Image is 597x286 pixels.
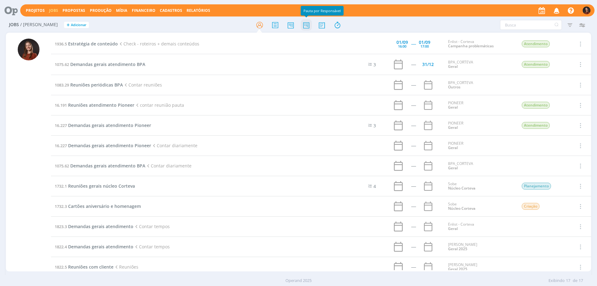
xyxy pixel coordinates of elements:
[55,264,67,270] span: 1822.5
[373,183,376,189] span: 4
[396,40,408,45] div: 01/09
[26,8,45,13] a: Projetos
[151,143,197,148] span: Contar diariamente
[448,81,512,90] div: BPA_CORTEVA
[448,266,467,272] a: Geral 2025
[55,203,141,209] a: 1732.3Cartões aniversário e homenagem
[422,62,434,67] div: 31/12
[522,61,550,68] span: Atendimento
[448,145,458,150] a: Geral
[448,226,458,231] a: Geral
[448,222,512,231] div: Enlist - Corteva
[130,8,157,13] button: Financeiro
[71,23,86,27] span: Adicionar
[133,244,170,250] span: Contar tempos
[24,8,47,13] button: Projetos
[55,82,69,88] span: 1083.29
[448,263,512,272] div: [PERSON_NAME]
[448,185,475,191] a: Núcleo Corteva
[55,41,67,47] span: 1936.5
[411,164,416,168] div: -----
[522,122,550,129] span: Atendimento
[55,224,67,229] span: 1823.3
[448,40,512,49] div: Enlist - Corteva
[548,278,565,284] span: Exibindo
[123,82,162,88] span: Contar reuniões
[55,102,134,108] a: 16.191Reuniões atendimento Pioneer
[579,278,583,284] span: 17
[49,8,58,13] a: Jobs
[88,8,113,13] button: Produção
[448,125,458,130] a: Geral
[55,102,67,108] span: 16.191
[448,141,512,150] div: PIONEER
[68,102,134,108] span: Reuniões atendimento Pioneer
[55,163,69,169] span: 1075.62
[55,244,67,250] span: 1822.4
[55,122,151,128] a: 16.227Demandas gerais atendimento Pioneer
[55,183,135,189] a: 1732.1Reuniões gerais núcleo Corteva
[448,206,475,211] a: Núcleo Corteva
[185,8,212,13] button: Relatórios
[411,62,416,67] div: -----
[55,163,145,169] a: 1075.62Demandas gerais atendimento BPA
[9,22,19,27] span: Jobs
[113,264,138,270] span: Reuniões
[70,61,145,67] span: Demandas gerais atendimento BPA
[68,143,151,148] span: Demandas gerais atendimento Pioneer
[448,165,458,171] a: Geral
[398,45,406,48] div: 16:00
[68,183,135,189] span: Reuniões gerais núcleo Corteva
[411,103,416,107] div: -----
[67,22,70,28] span: +
[55,143,67,148] span: 16.227
[90,8,112,13] a: Produção
[448,121,512,130] div: PIONEER
[448,182,512,191] div: Sobe
[55,244,133,250] a: 1822.4Demandas gerais atendimento
[522,40,550,47] span: Atendimento
[18,39,39,60] img: M
[448,162,512,171] div: BPA_CORTEVA
[68,41,118,47] span: Estratégia de conteúdo
[411,204,416,209] div: -----
[411,83,416,87] div: -----
[55,204,67,209] span: 1732.3
[448,202,512,211] div: Sobe
[68,244,133,250] span: Demandas gerais atendimento
[132,8,155,13] a: Financeiro
[55,123,67,128] span: 16.227
[55,62,69,67] span: 1075.62
[68,223,133,229] span: Demandas gerais atendimento
[55,61,145,67] a: 1075.62Demandas gerais atendimento BPA
[411,143,416,148] div: -----
[68,264,113,270] span: Reuniões com cliente
[411,265,416,269] div: -----
[55,183,67,189] span: 1732.1
[582,5,591,16] button: M
[116,8,127,13] a: Mídia
[448,84,460,90] a: Outros
[55,143,151,148] a: 16.227Demandas gerais atendimento Pioneer
[62,8,85,13] span: Propostas
[160,8,182,13] span: Cadastros
[134,102,184,108] span: contar reunião pauta
[64,22,89,28] button: +Adicionar
[68,203,141,209] span: Cartões aniversário e homenagem
[133,223,170,229] span: Contar tempos
[448,64,458,69] a: Geral
[522,183,551,190] span: Planejamento
[145,163,192,169] span: Contar diariamente
[411,224,416,229] div: -----
[448,101,512,110] div: PIONEER
[566,278,570,284] span: 17
[55,41,118,47] a: 1936.5Estratégia de conteúdo
[47,8,60,13] button: Jobs
[187,8,210,13] a: Relatórios
[411,41,416,47] span: -----
[158,8,184,13] button: Cadastros
[55,82,123,88] a: 1083.29Reuniões periódicas BPA
[411,123,416,128] div: -----
[55,264,113,270] a: 1822.5Reuniões com cliente
[411,245,416,249] div: -----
